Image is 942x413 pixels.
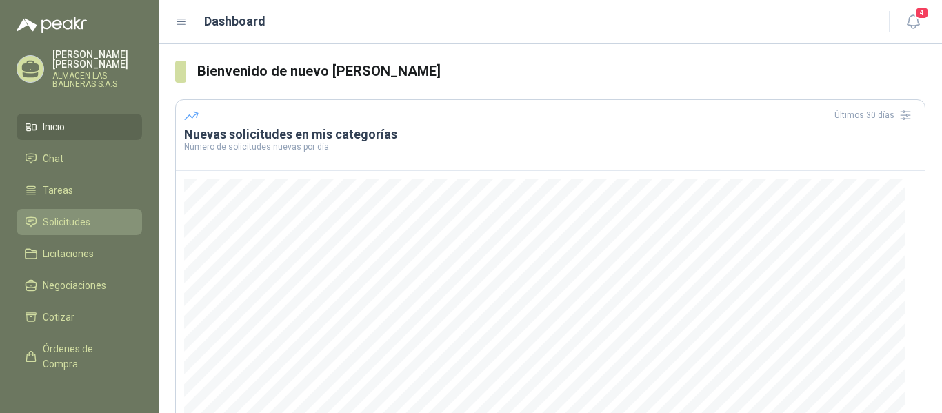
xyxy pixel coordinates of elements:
[17,336,142,377] a: Órdenes de Compra
[52,50,142,69] p: [PERSON_NAME] [PERSON_NAME]
[17,272,142,299] a: Negociaciones
[184,143,916,151] p: Número de solicitudes nuevas por día
[17,145,142,172] a: Chat
[184,126,916,143] h3: Nuevas solicitudes en mis categorías
[43,151,63,166] span: Chat
[43,278,106,293] span: Negociaciones
[43,214,90,230] span: Solicitudes
[43,183,73,198] span: Tareas
[43,341,129,372] span: Órdenes de Compra
[204,12,265,31] h1: Dashboard
[52,72,142,88] p: ALMACEN LAS BALINERAS S.A.S
[43,246,94,261] span: Licitaciones
[834,104,916,126] div: Últimos 30 días
[17,241,142,267] a: Licitaciones
[17,17,87,33] img: Logo peakr
[901,10,925,34] button: 4
[914,6,930,19] span: 4
[17,209,142,235] a: Solicitudes
[17,304,142,330] a: Cotizar
[43,119,65,134] span: Inicio
[17,177,142,203] a: Tareas
[197,61,925,82] h3: Bienvenido de nuevo [PERSON_NAME]
[43,310,74,325] span: Cotizar
[17,114,142,140] a: Inicio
